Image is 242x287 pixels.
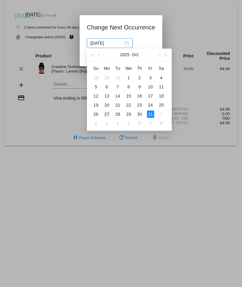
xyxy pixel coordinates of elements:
[136,111,143,118] div: 30
[136,101,143,109] div: 23
[114,111,121,118] div: 28
[103,120,111,127] div: 3
[92,120,100,127] div: 2
[156,63,167,73] th: Sat
[112,110,123,119] td: 10/28/2025
[103,92,111,100] div: 13
[147,74,154,81] div: 3
[158,92,165,100] div: 18
[125,83,132,91] div: 8
[134,91,145,101] td: 10/16/2025
[87,22,155,32] h1: Change Next Occurrence
[123,73,134,82] td: 10/1/2025
[96,49,103,61] button: Previous month (PageUp)
[112,82,123,91] td: 10/7/2025
[123,63,134,73] th: Wed
[134,63,145,73] th: Thu
[136,74,143,81] div: 2
[125,111,132,118] div: 29
[91,73,101,82] td: 9/28/2025
[158,83,165,91] div: 11
[156,101,167,110] td: 10/25/2025
[123,119,134,128] td: 11/5/2025
[103,74,111,81] div: 29
[114,74,121,81] div: 30
[91,110,101,119] td: 10/26/2025
[92,92,100,100] div: 12
[91,91,101,101] td: 10/12/2025
[145,82,156,91] td: 10/10/2025
[132,49,138,61] button: Oct
[112,63,123,73] th: Tue
[145,91,156,101] td: 10/17/2025
[101,73,112,82] td: 9/29/2025
[103,111,111,118] div: 27
[145,101,156,110] td: 10/24/2025
[125,120,132,127] div: 5
[136,92,143,100] div: 16
[91,119,101,128] td: 11/2/2025
[156,82,167,91] td: 10/11/2025
[147,101,154,109] div: 24
[147,92,154,100] div: 17
[147,111,154,118] div: 31
[145,119,156,128] td: 11/7/2025
[92,111,100,118] div: 26
[103,101,111,109] div: 20
[114,101,121,109] div: 21
[136,83,143,91] div: 9
[134,110,145,119] td: 10/30/2025
[91,82,101,91] td: 10/5/2025
[91,40,124,46] input: Select date
[156,110,167,119] td: 11/1/2025
[101,119,112,128] td: 11/3/2025
[91,101,101,110] td: 10/19/2025
[120,49,129,61] button: 2025
[145,73,156,82] td: 10/3/2025
[112,101,123,110] td: 10/21/2025
[114,83,121,91] div: 7
[123,82,134,91] td: 10/8/2025
[123,110,134,119] td: 10/29/2025
[156,73,167,82] td: 10/4/2025
[145,63,156,73] th: Fri
[134,82,145,91] td: 10/9/2025
[91,63,101,73] th: Sun
[158,101,165,109] div: 25
[156,91,167,101] td: 10/18/2025
[145,110,156,119] td: 10/31/2025
[103,83,111,91] div: 6
[136,120,143,127] div: 6
[162,49,169,61] button: Next year (Control + right)
[92,101,100,109] div: 19
[101,101,112,110] td: 10/20/2025
[158,74,165,81] div: 4
[156,49,162,61] button: Next month (PageDown)
[134,101,145,110] td: 10/23/2025
[158,111,165,118] div: 1
[114,120,121,127] div: 4
[89,49,96,61] button: Last year (Control + left)
[112,73,123,82] td: 9/30/2025
[123,91,134,101] td: 10/15/2025
[101,82,112,91] td: 10/6/2025
[112,119,123,128] td: 11/4/2025
[92,83,100,91] div: 5
[112,91,123,101] td: 10/14/2025
[101,91,112,101] td: 10/13/2025
[92,74,100,81] div: 28
[125,74,132,81] div: 1
[147,83,154,91] div: 10
[147,120,154,127] div: 7
[114,92,121,100] div: 14
[101,63,112,73] th: Mon
[134,73,145,82] td: 10/2/2025
[125,92,132,100] div: 15
[156,119,167,128] td: 11/8/2025
[158,120,165,127] div: 8
[134,119,145,128] td: 11/6/2025
[101,110,112,119] td: 10/27/2025
[123,101,134,110] td: 10/22/2025
[125,101,132,109] div: 22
